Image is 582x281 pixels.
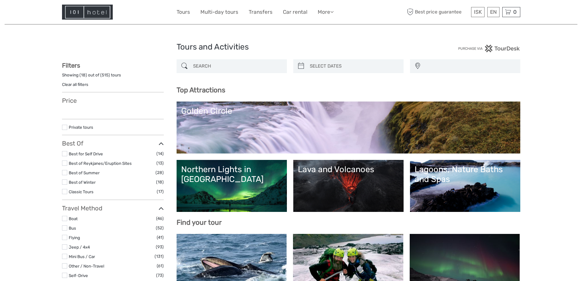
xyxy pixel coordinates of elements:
b: Top Attractions [177,86,225,94]
span: (93) [156,243,164,250]
a: Other / Non-Travel [69,264,104,268]
span: (41) [157,234,164,241]
a: Best of Winter [69,180,96,185]
a: Mini Bus / Car [69,254,95,259]
a: Car rental [283,8,307,17]
h1: Tours and Activities [177,42,406,52]
span: Best price guarantee [406,7,470,17]
a: Lagoons, Nature Baths and Spas [415,165,516,207]
h3: Price [62,97,164,104]
div: Lagoons, Nature Baths and Spas [415,165,516,184]
label: 515 [102,72,108,78]
a: Flying [69,235,80,240]
h3: Travel Method [62,205,164,212]
span: (28) [156,169,164,176]
div: EN [487,7,500,17]
a: Self-Drive [69,273,88,278]
a: Best of Reykjanes/Eruption Sites [69,161,132,166]
label: 18 [81,72,86,78]
a: Northern Lights in [GEOGRAPHIC_DATA] [181,165,282,207]
img: PurchaseViaTourDesk.png [458,45,520,52]
a: Best of Summer [69,170,100,175]
a: Lava and Volcanoes [298,165,399,207]
span: (46) [156,215,164,222]
span: (73) [156,272,164,279]
a: Classic Tours [69,189,93,194]
span: (13) [156,160,164,167]
div: Lava and Volcanoes [298,165,399,174]
a: Transfers [249,8,273,17]
span: (17) [157,188,164,195]
span: 0 [512,9,518,15]
a: Multi-day tours [200,8,238,17]
div: Golden Circle [181,106,516,116]
span: ISK [474,9,482,15]
input: SELECT DATES [307,61,401,72]
span: (14) [156,150,164,157]
a: Private tours [69,125,93,130]
strong: Filters [62,62,80,69]
a: Bus [69,226,76,231]
span: (131) [155,253,164,260]
span: (18) [156,179,164,186]
a: Best for Self Drive [69,151,103,156]
span: (52) [156,224,164,231]
a: Tours [177,8,190,17]
div: Showing ( ) out of ( ) tours [62,72,164,82]
a: More [318,8,334,17]
a: Jeep / 4x4 [69,245,90,250]
h3: Best Of [62,140,164,147]
a: Boat [69,216,78,221]
b: Find your tour [177,218,222,227]
div: Northern Lights in [GEOGRAPHIC_DATA] [181,165,282,184]
a: Clear all filters [62,82,88,87]
img: Hotel Information [62,5,113,20]
a: Golden Circle [181,106,516,149]
input: SEARCH [191,61,284,72]
span: (61) [157,262,164,269]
